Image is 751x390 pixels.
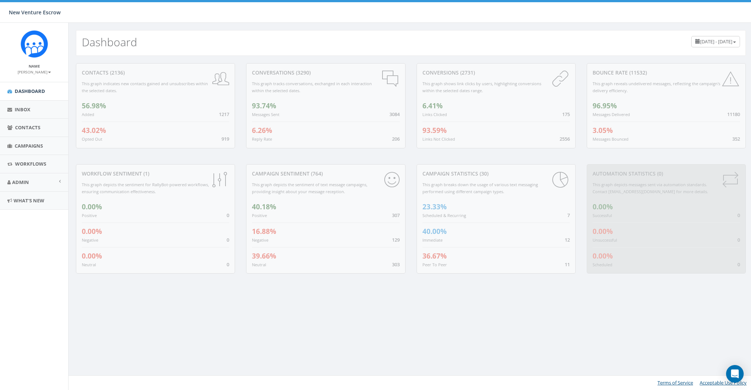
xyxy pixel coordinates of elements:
span: [DATE] - [DATE] [700,38,732,45]
span: What's New [14,197,44,204]
span: 11180 [727,111,740,118]
div: Workflow Sentiment [82,170,229,177]
div: contacts [82,69,229,76]
small: This graph breaks down the usage of various text messaging performed using different campaign types. [422,182,538,194]
small: This graph indicates new contacts gained and unsubscribes within the selected dates. [82,81,208,93]
span: 0 [737,236,740,243]
span: (30) [478,170,488,177]
small: Added [82,112,94,117]
small: Opted Out [82,136,102,142]
small: Messages Sent [252,112,279,117]
h2: Dashboard [82,36,137,48]
span: 96.95% [593,101,617,111]
small: Messages Delivered [593,112,630,117]
a: Terms of Service [657,379,693,386]
small: This graph shows link clicks by users, highlighting conversions within the selected dates range. [422,81,541,93]
span: 3.05% [593,126,613,135]
small: Negative [252,237,268,243]
span: (1) [142,170,149,177]
span: 23.33% [422,202,447,212]
span: (2136) [109,69,125,76]
span: New Venture Escrow [9,9,61,16]
small: This graph depicts messages sent via automation standards. Contact [EMAIL_ADDRESS][DOMAIN_NAME] f... [593,182,708,194]
span: Inbox [15,106,30,113]
span: 303 [392,261,400,268]
span: 0.00% [593,202,613,212]
a: Acceptable Use Policy [700,379,747,386]
span: (2731) [459,69,475,76]
small: Scheduled [593,262,612,267]
span: 93.74% [252,101,276,111]
div: conversions [422,69,570,76]
small: This graph reveals undelivered messages, reflecting the campaign's delivery efficiency. [593,81,720,93]
span: Workflows [15,160,46,167]
span: 39.66% [252,251,276,261]
span: 11 [565,261,570,268]
small: Peer To Peer [422,262,447,267]
span: 0 [227,261,229,268]
span: 2556 [560,136,570,142]
small: This graph tracks conversations, exchanged in each interaction within the selected dates. [252,81,372,93]
span: 0 [737,212,740,219]
small: Negative [82,237,98,243]
span: 0.00% [82,227,102,236]
span: 0.00% [82,202,102,212]
div: Bounce Rate [593,69,740,76]
span: 0 [227,212,229,219]
span: 3084 [389,111,400,118]
span: (764) [309,170,323,177]
span: Campaigns [15,142,43,149]
small: Neutral [82,262,96,267]
small: Name [29,64,40,69]
small: This graph depicts the sentiment for RallyBot-powered workflows, ensuring communication effective... [82,182,209,194]
span: 0 [737,261,740,268]
span: 129 [392,236,400,243]
small: Scheduled & Recurring [422,213,466,218]
span: Admin [12,179,29,185]
span: 352 [732,136,740,142]
small: Positive [252,213,267,218]
span: 40.18% [252,202,276,212]
div: Campaign Statistics [422,170,570,177]
span: 1217 [219,111,229,118]
small: Positive [82,213,97,218]
span: 56.98% [82,101,106,111]
img: Rally_Corp_Icon_1.png [21,30,48,58]
div: Automation Statistics [593,170,740,177]
span: 12 [565,236,570,243]
div: Campaign Sentiment [252,170,399,177]
span: Contacts [15,124,40,131]
span: (3290) [294,69,311,76]
small: Links Clicked [422,112,447,117]
small: Links Not Clicked [422,136,455,142]
span: 0 [227,236,229,243]
span: 40.00% [422,227,447,236]
span: Dashboard [15,88,45,94]
small: This graph depicts the sentiment of text message campaigns, providing insight about your message ... [252,182,367,194]
span: 6.41% [422,101,443,111]
span: 16.88% [252,227,276,236]
span: 0.00% [593,251,613,261]
span: 307 [392,212,400,219]
small: Messages Bounced [593,136,629,142]
span: 43.02% [82,126,106,135]
span: 93.59% [422,126,447,135]
div: conversations [252,69,399,76]
span: (0) [656,170,663,177]
small: Immediate [422,237,443,243]
small: Neutral [252,262,266,267]
a: [PERSON_NAME] [18,68,51,75]
div: Open Intercom Messenger [726,365,744,383]
span: 0.00% [593,227,613,236]
span: 36.67% [422,251,447,261]
span: 206 [392,136,400,142]
small: Reply Rate [252,136,272,142]
span: 6.26% [252,126,272,135]
span: (11532) [628,69,647,76]
small: Successful [593,213,612,218]
span: 7 [567,212,570,219]
small: [PERSON_NAME] [18,69,51,75]
span: 175 [562,111,570,118]
small: Unsuccessful [593,237,617,243]
span: 919 [221,136,229,142]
